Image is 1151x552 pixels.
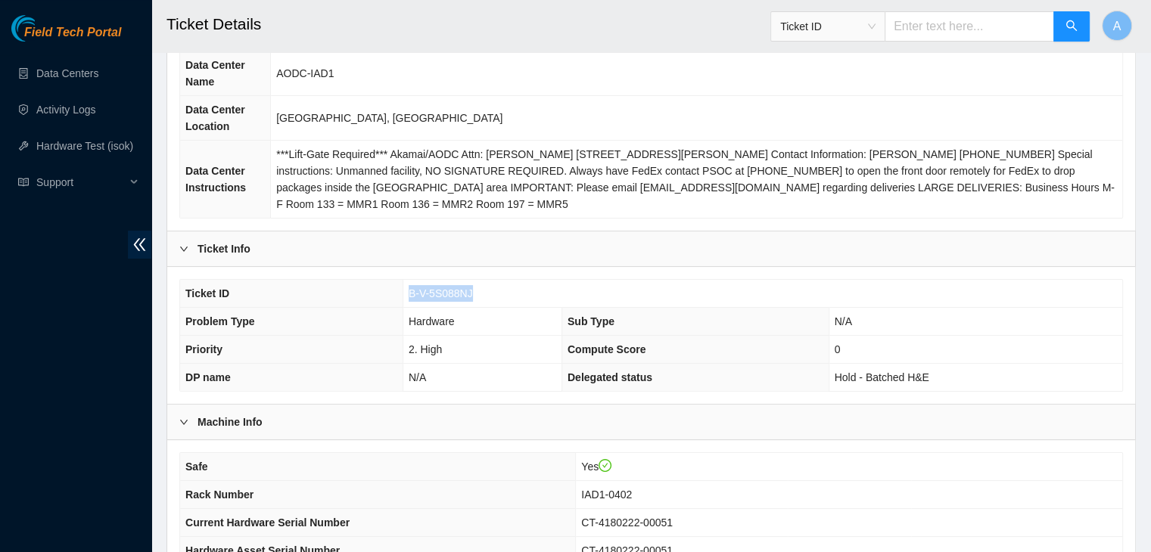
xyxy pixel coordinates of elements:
span: double-left [128,231,151,259]
a: Akamai TechnologiesField Tech Portal [11,27,121,47]
span: Rack Number [185,488,254,501]
div: Machine Info [167,405,1135,439]
span: Hold - Batched H&E [835,371,929,383]
span: [GEOGRAPHIC_DATA], [GEOGRAPHIC_DATA] [276,112,502,124]
span: Yes [581,461,611,473]
span: check-circle [599,459,612,473]
span: Ticket ID [780,15,876,38]
span: A [1113,17,1121,36]
span: read [18,177,29,188]
span: 0 [835,343,841,355]
span: Data Center Name [185,59,245,88]
span: ***Lift-Gate Required*** Akamai/AODC Attn: [PERSON_NAME] [STREET_ADDRESS][PERSON_NAME] Contact In... [276,148,1115,210]
span: N/A [835,315,852,327]
span: AODC-IAD1 [276,67,334,79]
a: Activity Logs [36,104,96,116]
input: Enter text here... [885,11,1054,42]
a: Hardware Test (isok) [36,140,133,152]
button: search [1053,11,1090,42]
div: Ticket Info [167,231,1135,266]
b: Ticket Info [198,240,250,257]
span: DP name [185,371,231,383]
span: Priority [185,343,222,355]
button: A [1102,11,1132,41]
span: Hardware [409,315,455,327]
span: B-V-5S088NJ [409,287,473,299]
a: Data Centers [36,67,98,79]
span: Data Center Location [185,104,245,132]
span: Field Tech Portal [24,26,121,40]
span: Current Hardware Serial Number [185,516,350,529]
span: Delegated status [568,371,652,383]
span: CT-4180222-00051 [581,516,673,529]
span: IAD1-0402 [581,488,632,501]
span: Data Center Instructions [185,165,246,194]
span: Problem Type [185,315,255,327]
span: right [179,417,188,426]
b: Machine Info [198,414,263,430]
span: 2. High [409,343,442,355]
span: Compute Score [568,343,645,355]
span: right [179,244,188,253]
img: Akamai Technologies [11,15,76,42]
span: Ticket ID [185,287,229,299]
span: search [1065,20,1078,34]
span: N/A [409,371,426,383]
span: Support [36,167,126,197]
span: Sub Type [568,315,614,327]
span: Safe [185,461,208,473]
